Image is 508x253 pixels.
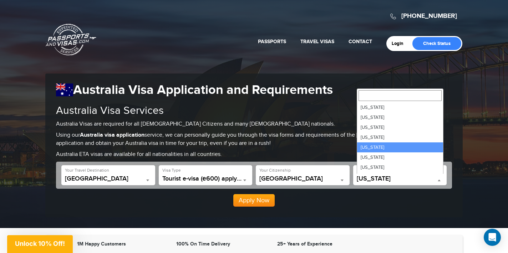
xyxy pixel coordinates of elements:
[65,175,152,185] span: Australia
[56,120,452,128] p: Australia Visas are required for all [DEMOGRAPHIC_DATA] Citizens and many [DEMOGRAPHIC_DATA] nati...
[392,41,408,46] a: Login
[56,151,452,159] p: Australia ETA visas are available for all nationalities in all countries.
[357,102,443,112] li: [US_STATE]
[7,235,73,253] div: Unlock 10% Off!
[357,112,443,122] li: [US_STATE]
[357,122,443,132] li: [US_STATE]
[259,167,291,173] label: Your Citizenship
[412,37,461,50] a: Check Status
[162,175,249,185] span: Tourist e-visa (е600) apply if you cannot obtain an ETA visa
[80,132,144,138] strong: Australia visa application
[357,132,443,142] li: [US_STATE]
[162,167,181,173] label: Visa Type
[77,241,126,247] strong: 1M Happy Customers
[277,241,332,247] strong: 25+ Years of Experience
[65,167,109,173] label: Your Travel Destination
[56,131,452,148] p: Using our service, we can personally guide you through the visa forms and requirements of the [GE...
[259,175,346,182] span: United States
[162,175,249,182] span: Tourist e-visa (е600) apply if you cannot obtain an ETA visa
[357,175,443,185] span: California
[357,162,443,172] li: [US_STATE]
[176,241,230,247] strong: 100% On Time Delivery
[15,240,65,247] span: Unlock 10% Off!
[300,39,334,45] a: Travel Visas
[56,82,452,98] h1: Australia Visa Application and Requirements
[259,175,346,185] span: United States
[233,194,275,207] button: Apply Now
[349,39,372,45] a: Contact
[357,175,443,182] span: California
[357,241,456,249] iframe: Customer reviews powered by Trustpilot
[357,172,443,182] li: [US_STATE]
[56,105,452,117] h2: Australia Visa Services
[359,90,442,101] input: Search
[258,39,286,45] a: Passports
[357,142,443,152] li: [US_STATE]
[484,229,501,246] div: Open Intercom Messenger
[65,175,152,182] span: Australia
[401,12,457,20] a: [PHONE_NUMBER]
[46,24,96,56] a: Passports & [DOMAIN_NAME]
[357,152,443,162] li: [US_STATE]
